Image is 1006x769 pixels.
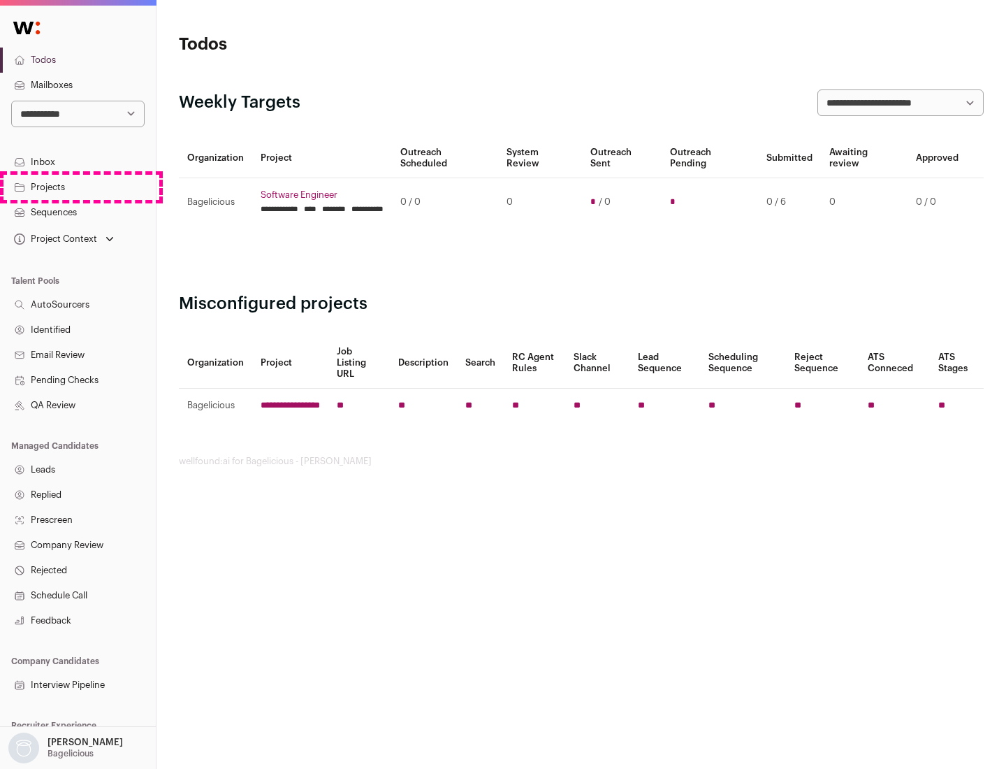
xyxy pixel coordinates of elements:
[786,338,860,389] th: Reject Sequence
[565,338,629,389] th: Slack Channel
[179,178,252,227] td: Bagelicious
[6,733,126,763] button: Open dropdown
[700,338,786,389] th: Scheduling Sequence
[504,338,564,389] th: RC Agent Rules
[758,178,821,227] td: 0 / 6
[179,293,984,315] h2: Misconfigured projects
[498,138,581,178] th: System Review
[179,456,984,467] footer: wellfound:ai for Bagelicious - [PERSON_NAME]
[907,178,967,227] td: 0 / 0
[859,338,929,389] th: ATS Conneced
[629,338,700,389] th: Lead Sequence
[48,737,123,748] p: [PERSON_NAME]
[392,178,498,227] td: 0 / 0
[758,138,821,178] th: Submitted
[252,338,328,389] th: Project
[582,138,662,178] th: Outreach Sent
[907,138,967,178] th: Approved
[179,338,252,389] th: Organization
[11,229,117,249] button: Open dropdown
[930,338,984,389] th: ATS Stages
[390,338,457,389] th: Description
[599,196,611,208] span: / 0
[662,138,757,178] th: Outreach Pending
[11,233,97,245] div: Project Context
[48,748,94,759] p: Bagelicious
[6,14,48,42] img: Wellfound
[252,138,392,178] th: Project
[179,92,300,114] h2: Weekly Targets
[328,338,390,389] th: Job Listing URL
[498,178,581,227] td: 0
[821,178,907,227] td: 0
[392,138,498,178] th: Outreach Scheduled
[179,389,252,423] td: Bagelicious
[179,138,252,178] th: Organization
[8,733,39,763] img: nopic.png
[261,189,384,201] a: Software Engineer
[179,34,447,56] h1: Todos
[821,138,907,178] th: Awaiting review
[457,338,504,389] th: Search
